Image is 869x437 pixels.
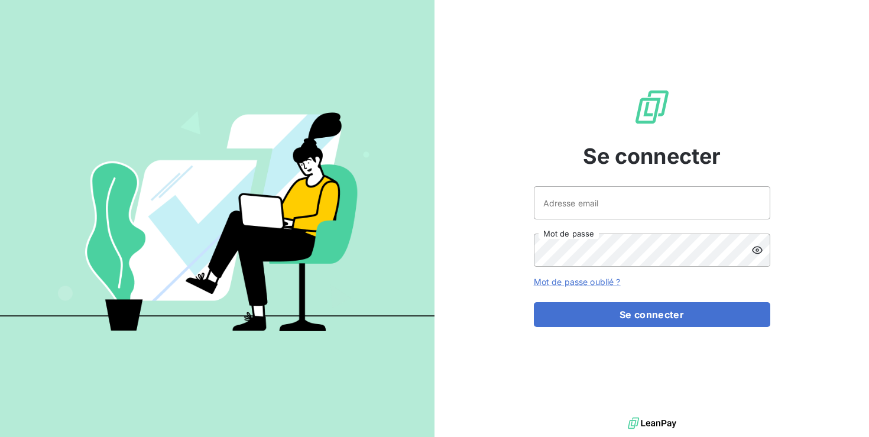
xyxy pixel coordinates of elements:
a: Mot de passe oublié ? [534,277,621,287]
button: Se connecter [534,302,770,327]
input: placeholder [534,186,770,219]
span: Se connecter [583,140,721,172]
img: Logo LeanPay [633,88,671,126]
img: logo [628,415,676,432]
